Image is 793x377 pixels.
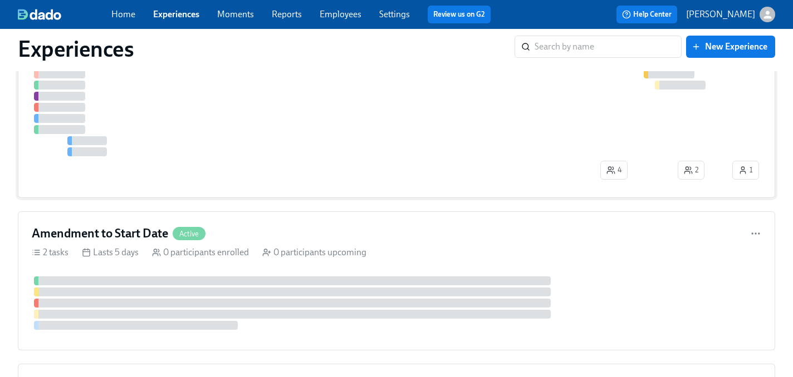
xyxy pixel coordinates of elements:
button: Help Center [616,6,677,23]
a: Employees [320,9,361,19]
span: Active [173,230,205,238]
button: 2 [678,161,704,180]
div: Lasts 5 days [82,246,139,259]
a: Review us on G2 [433,9,485,20]
p: [PERSON_NAME] [686,8,755,21]
div: 0 participants enrolled [152,246,249,259]
a: dado [18,9,111,20]
span: 2 [684,165,698,176]
button: 4 [600,161,628,180]
a: Reports [272,9,302,19]
a: Experiences [153,9,199,19]
img: dado [18,9,61,20]
a: Moments [217,9,254,19]
button: New Experience [686,36,775,58]
span: 1 [738,165,753,176]
a: Amendment to Start DateActive2 tasks Lasts 5 days 0 participants enrolled 0 participants upcoming [18,211,775,350]
div: 2 tasks [32,246,68,259]
a: Settings [379,9,410,19]
input: Search by name [535,36,682,58]
a: Home [111,9,135,19]
h1: Experiences [18,36,134,62]
h4: Amendment to Start Date [32,225,168,242]
div: 0 participants upcoming [262,246,366,259]
span: New Experience [694,41,767,52]
span: 4 [606,165,621,176]
span: Help Center [622,9,672,20]
button: Review us on G2 [428,6,491,23]
button: 1 [732,161,759,180]
button: [PERSON_NAME] [686,7,775,22]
